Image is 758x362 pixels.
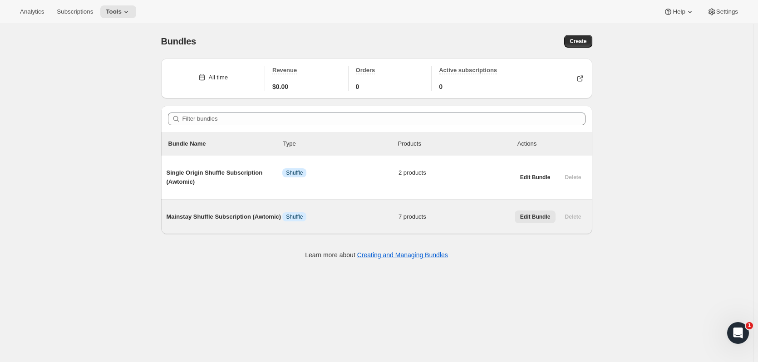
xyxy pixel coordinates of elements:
[286,169,303,176] span: Shuffle
[51,5,98,18] button: Subscriptions
[182,113,586,125] input: Filter bundles
[20,8,44,15] span: Analytics
[272,82,288,91] span: $0.00
[167,212,283,221] span: Mainstay Shuffle Subscription (Awtomic)
[520,174,551,181] span: Edit Bundle
[439,82,443,91] span: 0
[564,35,592,48] button: Create
[356,67,375,73] span: Orders
[168,139,283,148] p: Bundle Name
[399,212,515,221] span: 7 products
[161,36,197,46] span: Bundles
[515,171,556,184] button: Edit Bundle
[570,38,586,45] span: Create
[100,5,136,18] button: Tools
[356,82,359,91] span: 0
[716,8,738,15] span: Settings
[746,322,753,329] span: 1
[272,67,297,73] span: Revenue
[658,5,699,18] button: Help
[517,139,585,148] div: Actions
[208,73,228,82] div: All time
[106,8,122,15] span: Tools
[439,67,497,73] span: Active subscriptions
[673,8,685,15] span: Help
[305,250,448,259] p: Learn more about
[399,168,515,177] span: 2 products
[515,210,556,223] button: Edit Bundle
[520,213,551,220] span: Edit Bundle
[57,8,93,15] span: Subscriptions
[727,322,749,344] iframe: Intercom live chat
[357,251,448,259] a: Creating and Managing Bundles
[702,5,743,18] button: Settings
[398,139,513,148] div: Products
[283,139,398,148] div: Type
[167,168,283,186] span: Single Origin Shuffle Subscription (Awtomic)
[286,213,303,220] span: Shuffle
[15,5,49,18] button: Analytics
